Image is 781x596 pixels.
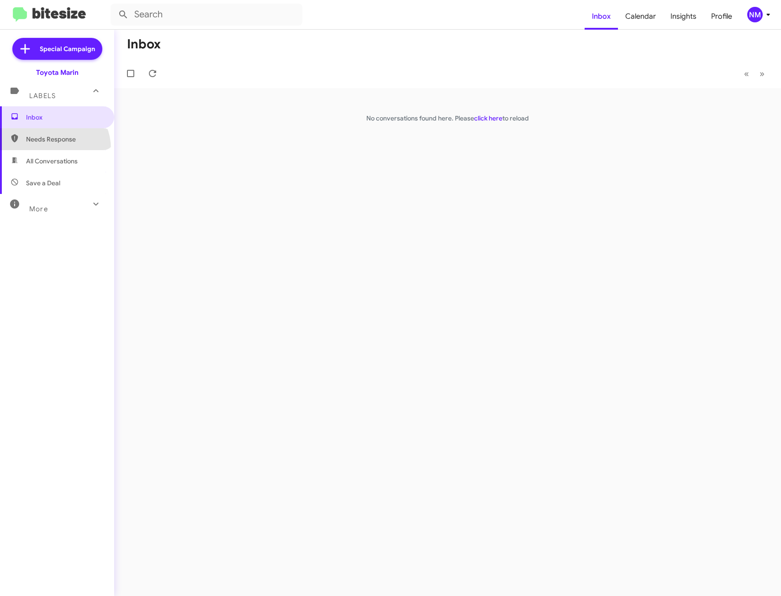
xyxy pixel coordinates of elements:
button: NM [739,7,771,22]
span: Special Campaign [40,44,95,53]
span: Labels [29,92,56,100]
span: » [760,68,765,79]
a: Calendar [618,3,663,30]
div: NM [747,7,763,22]
a: Profile [704,3,739,30]
a: Special Campaign [12,38,102,60]
span: Needs Response [26,135,104,144]
p: No conversations found here. Please to reload [114,114,781,123]
span: « [744,68,749,79]
div: Toyota Marin [36,68,79,77]
span: Save a Deal [26,178,60,188]
a: click here [474,114,502,122]
button: Previous [739,64,755,83]
span: All Conversations [26,157,78,166]
input: Search [111,4,302,26]
a: Inbox [585,3,618,30]
button: Next [754,64,770,83]
span: Inbox [26,113,104,122]
h1: Inbox [127,37,161,52]
span: More [29,205,48,213]
a: Insights [663,3,704,30]
nav: Page navigation example [739,64,770,83]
